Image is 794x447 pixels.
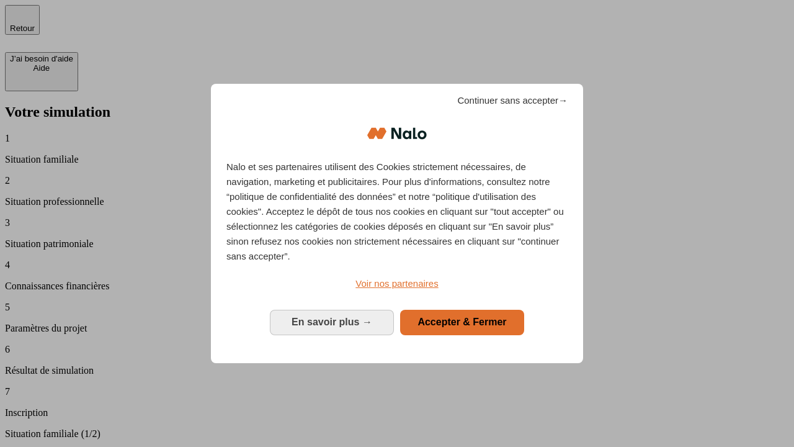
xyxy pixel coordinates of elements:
p: Nalo et ses partenaires utilisent des Cookies strictement nécessaires, de navigation, marketing e... [226,160,568,264]
span: Accepter & Fermer [417,317,506,327]
span: En savoir plus → [292,317,372,327]
button: En savoir plus: Configurer vos consentements [270,310,394,335]
a: Voir nos partenaires [226,276,568,291]
button: Accepter & Fermer: Accepter notre traitement des données et fermer [400,310,524,335]
span: Continuer sans accepter→ [457,93,568,108]
div: Bienvenue chez Nalo Gestion du consentement [211,84,583,363]
img: Logo [367,115,427,152]
span: Voir nos partenaires [355,278,438,289]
